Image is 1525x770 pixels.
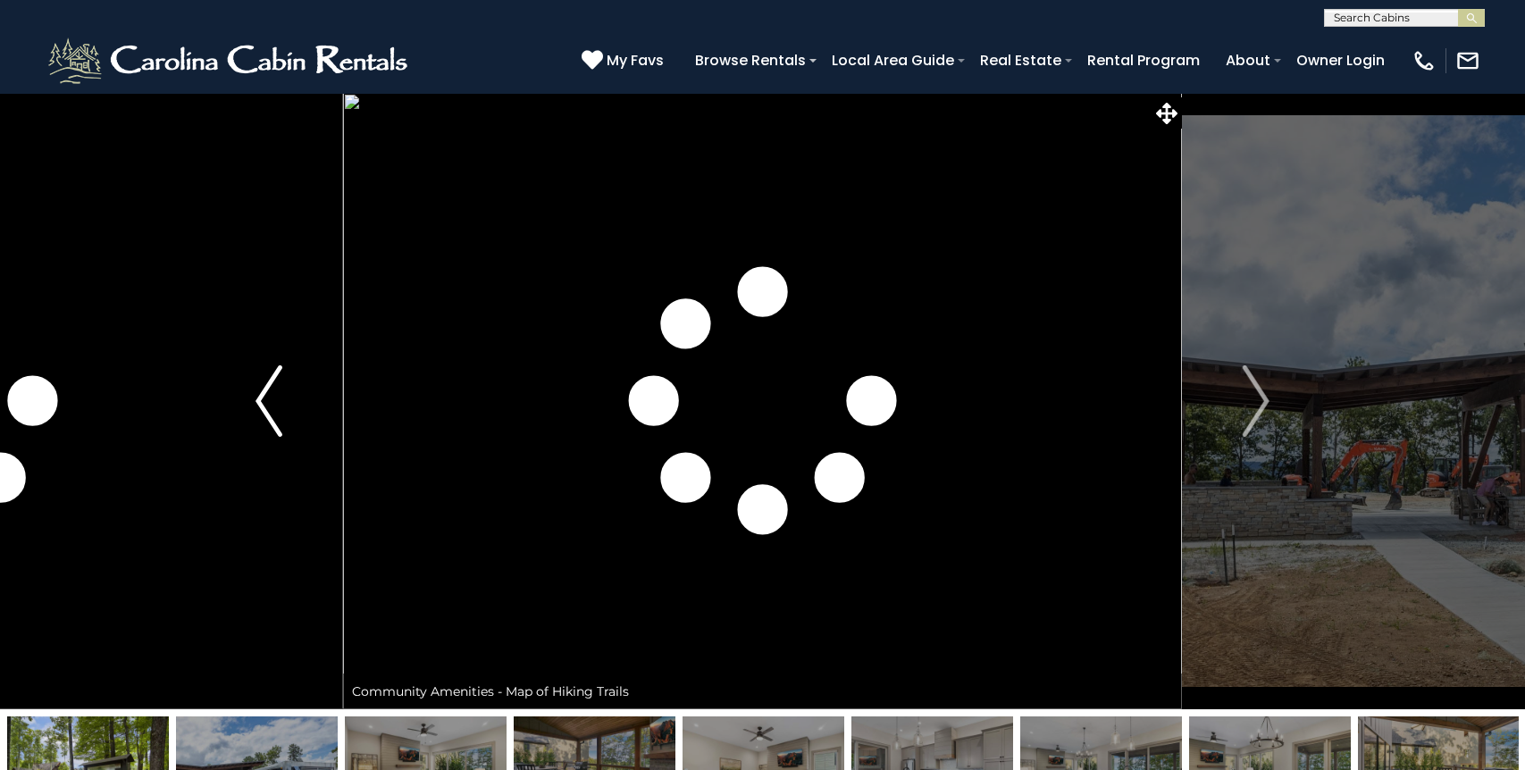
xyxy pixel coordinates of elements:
[1243,365,1269,437] img: arrow
[343,674,1182,709] div: Community Amenities - Map of Hiking Trails
[1287,45,1394,76] a: Owner Login
[1078,45,1209,76] a: Rental Program
[45,34,415,88] img: White-1-2.png
[823,45,963,76] a: Local Area Guide
[1412,48,1437,73] img: phone-regular-white.png
[607,49,664,71] span: My Favs
[256,365,282,437] img: arrow
[1455,48,1480,73] img: mail-regular-white.png
[582,49,668,72] a: My Favs
[1182,93,1330,709] button: Next
[195,93,343,709] button: Previous
[686,45,815,76] a: Browse Rentals
[971,45,1070,76] a: Real Estate
[1217,45,1279,76] a: About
